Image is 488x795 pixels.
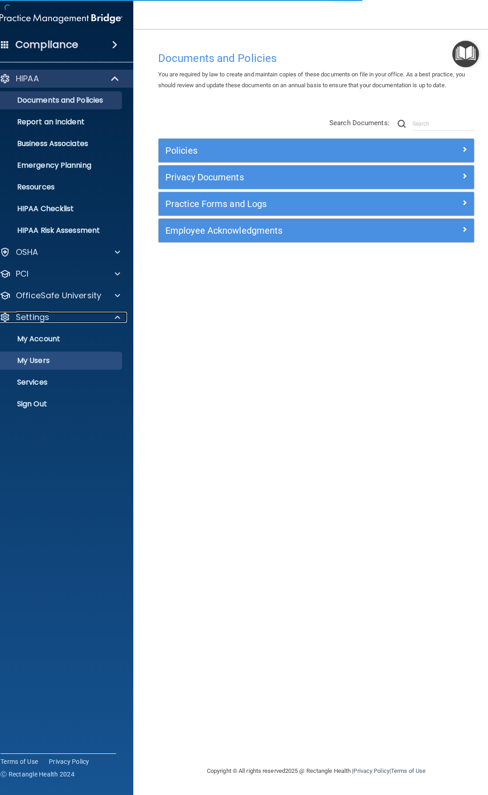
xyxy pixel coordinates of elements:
[165,197,467,211] a: Practice Forms and Logs
[0,757,38,766] a: Terms of Use
[16,247,38,258] p: OSHA
[158,52,474,64] h4: Documents and Policies
[16,73,39,84] p: HIPAA
[398,120,406,128] img: ic-search.3b580494.png
[332,731,477,767] iframe: Drift Widget Chat Controller
[16,290,101,301] p: OfficeSafe University
[165,170,467,184] a: Privacy Documents
[0,770,75,779] span: Ⓒ Rectangle Health 2024
[391,767,426,774] a: Terms of Use
[49,757,89,766] a: Privacy Policy
[353,767,389,774] a: Privacy Policy
[158,71,465,89] span: You are required by law to create and maintain copies of these documents on file in your office. ...
[452,41,479,67] button: Open Resource Center
[165,223,467,238] a: Employee Acknowledgments
[413,117,474,131] input: Search
[151,757,481,786] div: Copyright © All rights reserved 2025 @ Rectangle Health | |
[165,226,389,235] h5: Employee Acknowledgments
[16,312,49,323] p: Settings
[165,199,389,209] h5: Practice Forms and Logs
[165,146,389,155] h5: Policies
[165,172,389,182] h5: Privacy Documents
[16,268,28,279] p: PCI
[329,119,389,127] span: Search Documents:
[165,143,467,158] a: Policies
[15,38,78,51] h4: Compliance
